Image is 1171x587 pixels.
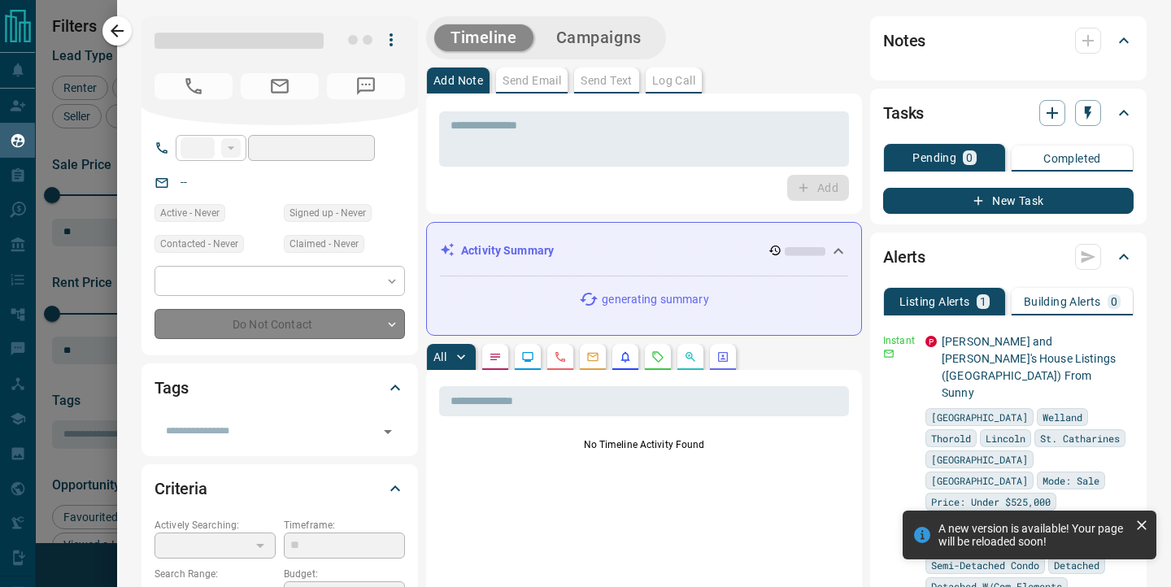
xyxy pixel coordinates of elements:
button: Open [377,420,399,443]
p: Add Note [433,75,483,86]
span: Lincoln [986,430,1025,446]
svg: Notes [489,350,502,363]
p: 0 [1111,296,1117,307]
div: Criteria [155,469,405,508]
div: Activity Summary [440,236,848,266]
p: Pending [912,152,956,163]
a: -- [181,176,187,189]
svg: Requests [651,350,664,363]
span: [GEOGRAPHIC_DATA] [931,472,1028,489]
svg: Calls [554,350,567,363]
p: Search Range: [155,567,276,581]
h2: Criteria [155,476,207,502]
p: 1 [980,296,986,307]
p: Completed [1043,153,1101,164]
svg: Agent Actions [716,350,729,363]
h2: Tasks [883,100,924,126]
button: Timeline [434,24,533,51]
p: Instant [883,333,916,348]
span: Price: Under $525,000 [931,494,1051,510]
span: Contacted - Never [160,236,238,252]
h2: Notes [883,28,925,54]
span: Thorold [931,430,971,446]
p: Activity Summary [461,242,554,259]
div: Tasks [883,93,1134,133]
span: St. Catharines [1040,430,1120,446]
svg: Opportunities [684,350,697,363]
span: Claimed - Never [289,236,359,252]
div: property.ca [925,336,937,347]
span: Mode: Sale [1043,472,1099,489]
a: [PERSON_NAME] and [PERSON_NAME]'s House Listings ([GEOGRAPHIC_DATA]) From Sunny [942,335,1116,399]
svg: Email [883,348,895,359]
svg: Listing Alerts [619,350,632,363]
button: Campaigns [540,24,658,51]
p: Listing Alerts [899,296,970,307]
span: Active - Never [160,205,220,221]
span: No Number [327,73,405,99]
span: No Number [155,73,233,99]
svg: Emails [586,350,599,363]
h2: Tags [155,375,188,401]
div: Do Not Contact [155,309,405,339]
p: Timeframe: [284,518,405,533]
p: generating summary [602,291,708,308]
div: Alerts [883,237,1134,276]
h2: Alerts [883,244,925,270]
button: New Task [883,188,1134,214]
span: [GEOGRAPHIC_DATA] [931,409,1028,425]
span: [GEOGRAPHIC_DATA] [931,451,1028,467]
p: All [433,351,446,363]
span: Signed up - Never [289,205,366,221]
span: Welland [1043,409,1082,425]
p: 0 [966,152,973,163]
div: Notes [883,21,1134,60]
p: No Timeline Activity Found [439,437,849,452]
p: Actively Searching: [155,518,276,533]
svg: Lead Browsing Activity [521,350,534,363]
p: Building Alerts [1024,296,1101,307]
div: A new version is available! Your page will be reloaded soon! [938,522,1129,548]
span: No Email [241,73,319,99]
p: Budget: [284,567,405,581]
div: Tags [155,368,405,407]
